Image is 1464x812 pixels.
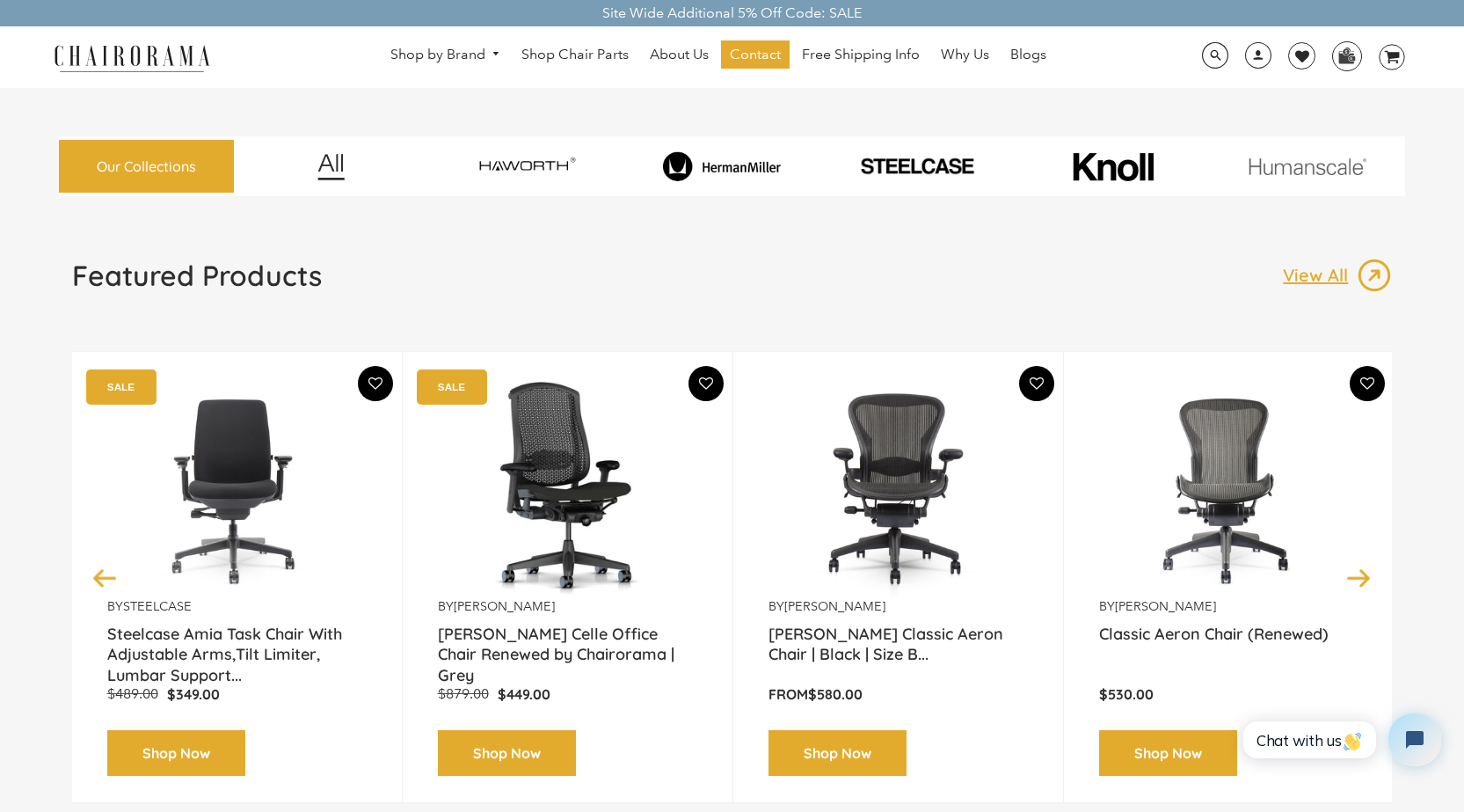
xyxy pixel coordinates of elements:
[808,685,863,703] span: $580.00
[295,40,1142,73] nav: DesktopNavigation
[768,624,1028,668] a: [PERSON_NAME] Classic Aeron Chair | Black | Size B...
[107,685,158,702] span: $489.00
[438,378,697,598] img: Herman Miller Celle Office Chair Renewed by Chairorama | Grey - chairorama
[650,46,709,64] span: About Us
[768,378,1028,598] a: Herman Miller Classic Aeron Chair | Black | Size B (Renewed) - chairorama Herman Miller Classic A...
[641,40,717,69] a: About Us
[768,598,1028,615] p: by
[1357,258,1392,293] img: image_13.png
[1099,598,1358,615] p: by
[1333,42,1360,69] img: WhatsApp_Image_2024-07-12_at_16.23.01.webp
[1099,378,1358,598] img: Classic Aeron Chair (Renewed) - chairorama
[107,378,367,598] a: Amia Chair by chairorama.com Renewed Amia Chair chairorama.com
[1283,258,1392,293] a: View All
[107,624,367,668] a: Steelcase Amia Task Chair With Adjustable Arms,Tilt Limiter, Lumbar Support...
[784,598,885,614] a: [PERSON_NAME]
[932,40,998,69] a: Why Us
[438,378,697,598] a: Herman Miller Celle Office Chair Renewed by Chairorama | Grey - chairorama Herman Miller Celle Of...
[823,156,1011,178] img: PHOTO-2024-07-09-00-53-10-removebg-preview.png
[1099,378,1358,598] a: Classic Aeron Chair (Renewed) - chairorama Classic Aeron Chair (Renewed) - chairorama
[90,562,120,593] button: Previous
[1019,366,1054,401] button: Add To Wishlist
[438,730,576,777] a: Shop Now
[1213,157,1402,175] img: image_11.png
[1099,624,1358,668] a: Classic Aeron Chair (Renewed)
[167,685,220,703] span: $349.00
[521,46,629,64] span: Shop Chair Parts
[382,41,510,69] a: Shop by Brand
[454,598,555,614] a: [PERSON_NAME]
[498,685,550,703] span: $449.00
[802,46,920,64] span: Free Shipping Info
[438,624,697,668] a: [PERSON_NAME] Celle Office Chair Renewed by Chairorama | Grey
[107,378,367,598] img: Amia Chair by chairorama.com
[1283,264,1357,287] p: View All
[72,258,322,307] a: Featured Products
[688,366,724,401] button: Add To Wishlist
[44,42,220,73] img: chairorama
[768,730,907,777] a: Shop Now
[513,40,637,69] a: Shop Chair Parts
[1033,150,1192,183] img: image_10_1.png
[437,381,464,392] text: SALE
[123,598,192,614] a: Steelcase
[793,40,929,69] a: Free Shipping Info
[941,46,989,64] span: Why Us
[59,140,234,194] a: Our Collections
[1344,562,1374,593] button: Next
[730,46,781,64] span: Contact
[107,598,367,615] p: by
[768,685,1028,704] p: From
[433,145,621,187] img: image_7_14f0750b-d084-457f-979a-a1ab9f6582c4.png
[1099,730,1237,777] a: Shop Now
[768,378,1028,598] img: Herman Miller Classic Aeron Chair | Black | Size B (Renewed) - chairorama
[1010,46,1046,64] span: Blogs
[628,151,816,181] img: image_8_173eb7e0-7579-41b4-bc8e-4ba0b8ba93e8.png
[358,366,393,401] button: Add To Wishlist
[72,258,322,293] h1: Featured Products
[1099,685,1154,703] span: $530.00
[1001,40,1055,69] a: Blogs
[438,685,489,702] span: $879.00
[1224,699,1456,781] iframe: Tidio Chat
[438,598,697,615] p: by
[107,730,245,777] a: Shop Now
[721,40,790,69] a: Contact
[106,381,134,392] text: SALE
[282,153,380,180] img: image_12.png
[1115,598,1216,614] a: [PERSON_NAME]
[1350,366,1385,401] button: Add To Wishlist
